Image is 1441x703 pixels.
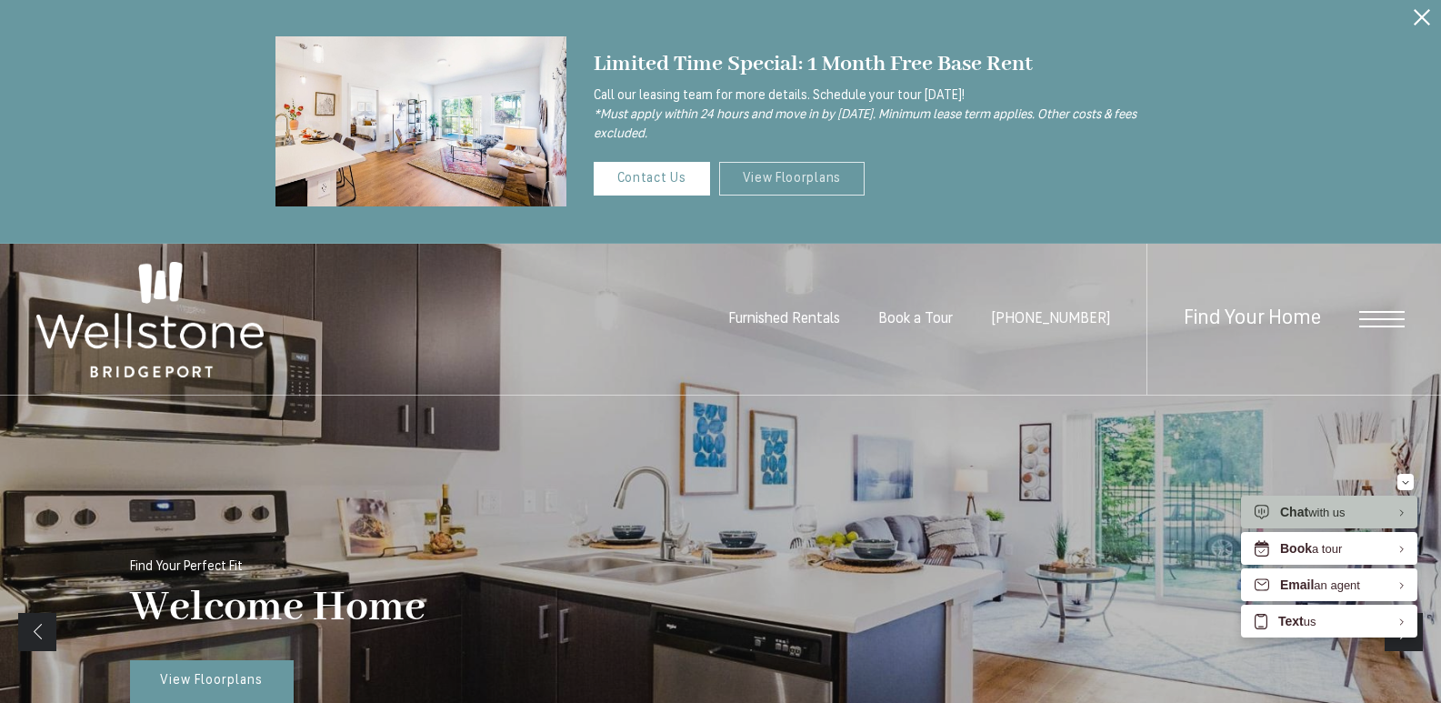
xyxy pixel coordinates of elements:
[130,560,243,574] p: Find Your Perfect Fit
[991,312,1110,326] span: [PHONE_NUMBER]
[991,312,1110,326] a: Call us at (253) 400-3144
[878,312,953,326] a: Book a Tour
[719,162,866,196] a: View Floorplans
[594,46,1166,82] div: Limited Time Special: 1 Month Free Base Rent
[1359,311,1405,327] button: Open Menu
[160,674,263,688] span: View Floorplans
[594,108,1136,141] i: *Must apply within 24 hours and move in by [DATE]. Minimum lease term applies. Other costs & fees...
[1184,308,1321,329] a: Find Your Home
[18,613,56,651] a: Previous
[594,86,1166,144] p: Call our leasing team for more details. Schedule your tour [DATE]!
[594,162,710,196] a: Contact Us
[728,312,840,326] a: Furnished Rentals
[130,583,425,635] p: Welcome Home
[36,262,264,378] img: Wellstone
[275,36,566,206] img: Settle into comfort at Wellstone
